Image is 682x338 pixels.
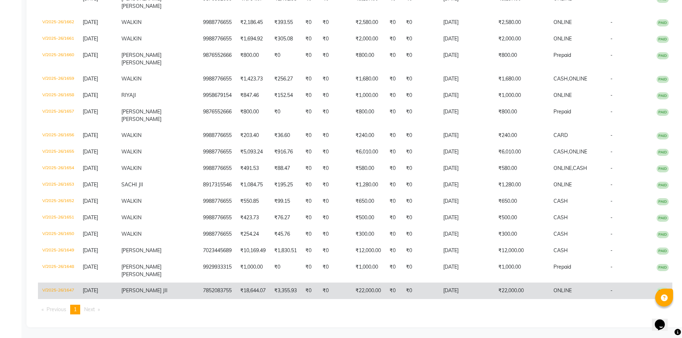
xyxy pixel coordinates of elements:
td: ₹393.55 [270,14,301,31]
span: CASH [553,214,568,221]
td: [DATE] [439,193,494,210]
td: ₹2,000.00 [494,31,549,47]
td: ₹491.53 [236,160,270,177]
td: V/2025-26/1661 [38,31,78,47]
td: ₹0 [402,127,439,144]
td: ₹254.24 [236,226,270,243]
span: - [610,148,613,155]
td: ₹300.00 [351,226,385,243]
td: ₹0 [318,127,351,144]
td: ₹12,000.00 [351,243,385,259]
td: V/2025-26/1653 [38,177,78,193]
td: ₹3,355.93 [270,283,301,299]
td: V/2025-26/1649 [38,243,78,259]
td: ₹0 [318,259,351,283]
td: ₹0 [301,71,318,87]
td: ₹0 [402,177,439,193]
span: PAID [657,264,669,271]
td: ₹0 [301,283,318,299]
td: V/2025-26/1662 [38,14,78,31]
td: ₹0 [318,71,351,87]
iframe: chat widget [652,309,675,331]
span: [DATE] [83,35,98,42]
td: [DATE] [439,283,494,299]
td: 9876552666 [199,104,236,127]
span: PAID [657,52,669,59]
span: [DATE] [83,231,98,237]
span: [DATE] [83,92,98,98]
span: [PERSON_NAME] [121,116,161,122]
span: [PERSON_NAME] [121,59,161,66]
td: ₹0 [385,283,402,299]
td: V/2025-26/1658 [38,87,78,104]
span: [DATE] [83,287,98,294]
span: ONLINE [569,75,587,82]
td: ₹0 [402,104,439,127]
td: ₹800.00 [236,104,270,127]
td: ₹0 [402,226,439,243]
span: WALKIN [121,198,141,204]
td: ₹0 [318,87,351,104]
span: PAID [657,198,669,205]
td: [DATE] [439,210,494,226]
td: [DATE] [439,87,494,104]
td: ₹0 [318,47,351,71]
td: ₹18,644.07 [236,283,270,299]
td: ₹0 [385,210,402,226]
td: ₹0 [385,160,402,177]
span: - [610,264,613,270]
td: [DATE] [439,31,494,47]
td: ₹800.00 [494,47,549,71]
td: ₹0 [301,177,318,193]
span: ONLINE [569,148,587,155]
td: ₹0 [385,14,402,31]
span: WALKIN [121,231,141,237]
td: [DATE] [439,104,494,127]
span: - [610,214,613,221]
span: [DATE] [83,132,98,138]
span: CARD [553,132,568,138]
td: ₹240.00 [351,127,385,144]
span: [DATE] [83,247,98,254]
td: 9988776655 [199,71,236,87]
span: - [610,92,613,98]
span: Prepaid [553,264,571,270]
span: CASH [553,198,568,204]
td: ₹580.00 [494,160,549,177]
td: ₹0 [318,210,351,226]
td: ₹0 [301,104,318,127]
td: ₹550.85 [236,193,270,210]
span: [DATE] [83,214,98,221]
td: V/2025-26/1650 [38,226,78,243]
td: [DATE] [439,160,494,177]
td: ₹256.27 [270,71,301,87]
td: 7852083755 [199,283,236,299]
td: ₹0 [402,71,439,87]
td: ₹0 [301,193,318,210]
td: 9958679154 [199,87,236,104]
span: [PERSON_NAME] [121,3,161,9]
span: WALKIN [121,148,141,155]
td: V/2025-26/1655 [38,144,78,160]
td: ₹650.00 [494,193,549,210]
nav: Pagination [38,305,672,314]
span: PAID [657,19,669,26]
td: ₹0 [402,144,439,160]
span: PAID [657,248,669,255]
td: V/2025-26/1648 [38,259,78,283]
td: [DATE] [439,127,494,144]
td: [DATE] [439,71,494,87]
td: ₹6,010.00 [351,144,385,160]
td: 9876552666 [199,47,236,71]
span: Previous [47,306,66,313]
span: - [610,52,613,58]
td: ₹1,000.00 [494,87,549,104]
td: ₹800.00 [494,104,549,127]
td: ₹2,186.45 [236,14,270,31]
span: CASH [553,231,568,237]
td: 9929933315 [199,259,236,283]
td: V/2025-26/1659 [38,71,78,87]
td: ₹10,169.49 [236,243,270,259]
span: [DATE] [83,108,98,115]
td: ₹12,000.00 [494,243,549,259]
